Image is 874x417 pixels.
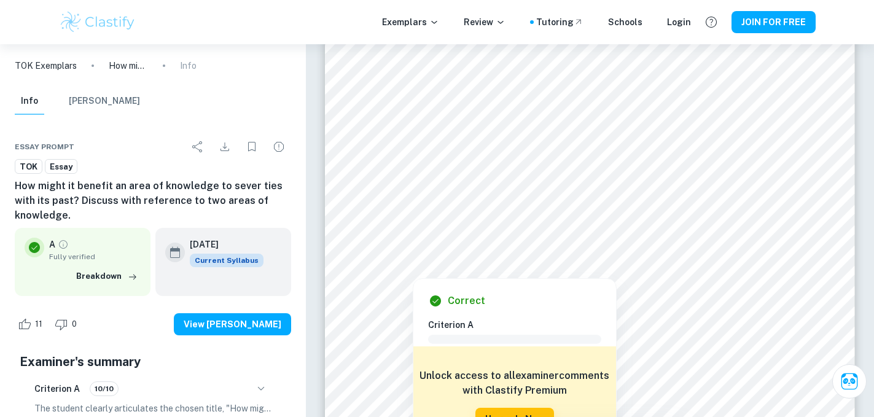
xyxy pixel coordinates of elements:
span: Essay [45,161,77,173]
div: This exemplar is based on the current syllabus. Feel free to refer to it for inspiration/ideas wh... [190,254,263,267]
a: Login [667,15,691,29]
a: Essay [45,159,77,174]
p: Review [464,15,505,29]
span: 11 [28,318,49,330]
button: Info [15,88,44,115]
img: Clastify logo [59,10,137,34]
p: The student clearly articulates the chosen title, "How might it benefit an area of knowledge to s... [34,402,271,415]
span: 10/10 [90,383,118,394]
h6: [DATE] [190,238,254,251]
a: Tutoring [536,15,583,29]
a: Schools [608,15,642,29]
button: View [PERSON_NAME] [174,313,291,335]
h6: Correct [448,294,485,308]
p: A [49,238,55,251]
button: JOIN FOR FREE [732,11,816,33]
div: Like [15,314,49,334]
div: Share [185,134,210,159]
button: [PERSON_NAME] [69,88,140,115]
span: 0 [65,318,84,330]
button: Ask Clai [832,364,867,399]
span: Fully verified [49,251,141,262]
button: Help and Feedback [701,12,722,33]
div: Dislike [52,314,84,334]
p: Exemplars [382,15,439,29]
p: How might it benefit an area of knowledge to sever ties with its past? Discuss with reference to ... [109,59,148,72]
a: TOK [15,159,42,174]
span: TOK [15,161,42,173]
button: Breakdown [73,267,141,286]
div: Report issue [267,134,291,159]
p: Info [180,59,197,72]
span: Essay prompt [15,141,74,152]
h6: Criterion A [428,318,611,332]
a: TOK Exemplars [15,59,77,72]
h6: How might it benefit an area of knowledge to sever ties with its past? Discuss with reference to ... [15,179,291,223]
h6: Unlock access to all examiner comments with Clastify Premium [419,368,610,398]
a: Grade fully verified [58,239,69,250]
h6: Criterion A [34,382,80,396]
div: Download [213,134,237,159]
h5: Examiner's summary [20,353,286,371]
span: Current Syllabus [190,254,263,267]
div: Bookmark [240,134,264,159]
